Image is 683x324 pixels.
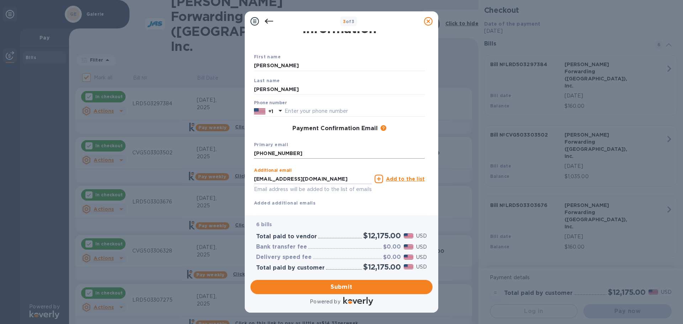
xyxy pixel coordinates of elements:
img: USD [404,244,413,249]
b: Last name [254,78,280,83]
h1: Payment Contact Information [254,6,425,36]
h3: $0.00 [383,244,401,250]
span: Submit [256,283,427,291]
input: Enter your phone number [285,106,425,117]
label: Phone number [254,101,287,105]
img: USD [404,264,413,269]
p: +1 [268,108,273,115]
b: First name [254,54,281,59]
img: US [254,107,265,115]
h2: $12,175.00 [363,231,401,240]
h3: Total paid by customer [256,265,325,271]
input: Enter your last name [254,84,425,95]
span: 3 [343,19,346,24]
p: USD [416,232,427,240]
input: Enter additional email [254,174,372,184]
p: USD [416,254,427,261]
h3: Payment Confirmation Email [292,125,378,132]
p: USD [416,243,427,251]
img: USD [404,233,413,238]
h3: Delivery speed fee [256,254,312,261]
label: Additional email [254,169,292,173]
input: Enter your first name [254,60,425,71]
h3: Bank transfer fee [256,244,307,250]
p: Powered by [310,298,340,306]
b: Added additional emails [254,200,316,206]
p: Email address will be added to the list of emails [254,185,372,193]
img: USD [404,255,413,260]
h3: Total paid to vendor [256,233,317,240]
b: Primary email [254,142,288,147]
button: Submit [250,280,433,294]
img: Logo [343,297,373,306]
h3: $0.00 [383,254,401,261]
u: Add to the list [386,176,425,182]
h2: $12,175.00 [363,262,401,271]
p: USD [416,263,427,271]
input: Enter your primary name [254,148,425,159]
b: 6 bills [256,222,272,227]
b: of 3 [343,19,355,24]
